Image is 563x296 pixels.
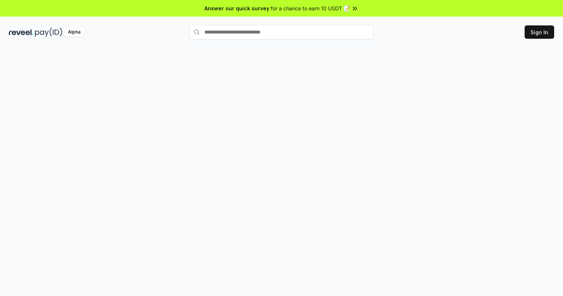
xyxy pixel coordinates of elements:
span: Answer our quick survey [204,4,269,12]
button: Sign In [525,25,554,39]
img: reveel_dark [9,28,34,37]
img: pay_id [35,28,62,37]
div: Alpha [64,28,84,37]
span: for a chance to earn 10 USDT 📝 [271,4,350,12]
